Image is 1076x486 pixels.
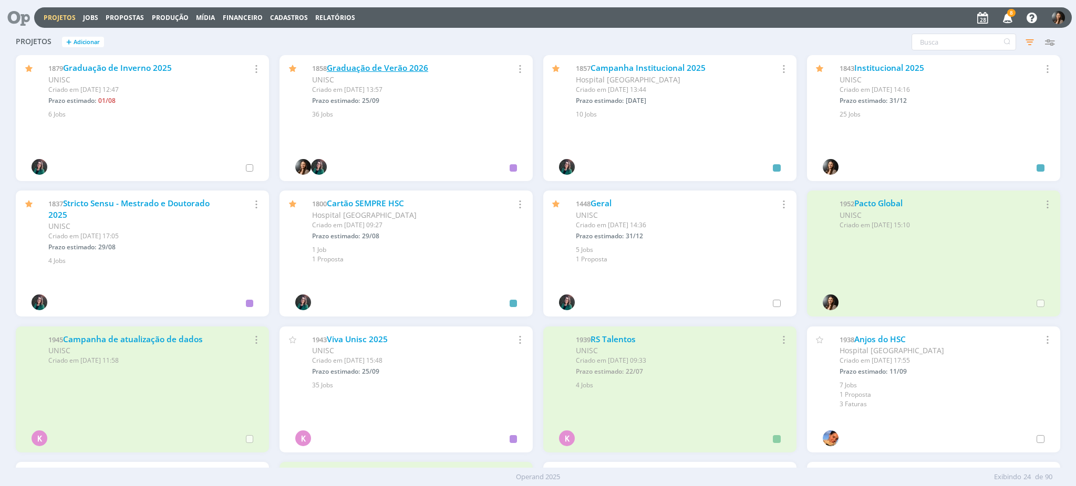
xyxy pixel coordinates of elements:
span: Prazo estimado: [840,367,887,376]
span: 1857 [576,64,591,73]
div: Criado em [DATE] 13:44 [576,85,749,94]
span: 90 [1045,472,1052,482]
a: Geral [591,198,612,209]
button: +Adicionar [62,37,104,48]
div: 1 Proposta [576,255,784,264]
button: 8 [996,8,1018,27]
a: Produção [152,13,189,22]
button: Cadastros [267,14,311,22]
img: B [1052,11,1065,24]
a: Jobs [83,13,98,22]
a: Projetos [44,13,76,22]
span: [DATE] [626,96,646,105]
span: UNISC [312,75,334,84]
span: 25/09 [362,96,379,105]
span: 29/08 [362,231,379,240]
span: UNISC [840,210,862,220]
span: 1952 [840,199,854,208]
img: B [823,294,839,310]
div: 35 Jobs [312,381,520,390]
div: 5 Jobs [576,245,784,255]
span: UNISC [48,221,70,231]
img: R [311,159,327,175]
span: Hospital [GEOGRAPHIC_DATA] [312,210,417,220]
div: 7 Jobs [840,381,1048,390]
div: 6 Jobs [48,110,256,119]
span: UNISC [840,75,862,84]
div: Criado em [DATE] 17:05 [48,231,222,241]
span: 25/09 [362,367,379,376]
a: Anjos do HSC [854,334,906,345]
div: Criado em [DATE] 15:48 [312,356,485,365]
div: Criado em [DATE] 17:55 [840,356,1013,365]
div: 1 Job [312,245,520,255]
span: 1800 [312,199,327,208]
span: UNISC [576,210,598,220]
button: Relatórios [312,14,358,22]
div: 4 Jobs [48,256,256,266]
div: 36 Jobs [312,110,520,119]
div: Criado em [DATE] 11:58 [48,356,222,365]
div: 25 Jobs [840,110,1048,119]
span: 29/08 [98,242,116,251]
span: 22/07 [626,367,643,376]
span: 1945 [48,335,63,344]
input: Busca [912,34,1016,50]
span: 24 [1023,472,1031,482]
span: Propostas [106,13,144,22]
img: R [559,159,575,175]
span: 1938 [840,335,854,344]
a: Campanha Institucional 2025 [591,62,706,73]
a: Viva Unisc 2025 [327,334,388,345]
div: Criado em [DATE] 09:33 [576,356,749,365]
button: Mídia [193,14,218,22]
div: Criado em [DATE] 09:27 [312,220,485,230]
div: Criado em [DATE] 12:47 [48,85,222,94]
div: 10 Jobs [576,110,784,119]
span: 1837 [48,199,63,208]
span: 1939 [576,335,591,344]
span: Prazo estimado: [576,367,624,376]
span: Adicionar [74,39,100,46]
a: RS Talentos [591,334,636,345]
button: Financeiro [220,14,266,22]
span: Hospital [GEOGRAPHIC_DATA] [576,75,680,84]
span: Projetos [16,37,51,46]
div: K [559,430,575,446]
a: Cartão SEMPRE HSC [327,198,404,209]
span: de [1035,472,1043,482]
div: 1 Proposta [312,255,520,264]
button: Produção [149,14,192,22]
span: 31/12 [889,96,907,105]
span: 1879 [48,64,63,73]
span: Prazo estimado: [576,231,624,240]
img: B [295,159,311,175]
span: Prazo estimado: [576,96,624,105]
span: 11/09 [889,367,907,376]
span: 1858 [312,64,327,73]
span: Prazo estimado: [840,96,887,105]
span: 1843 [840,64,854,73]
button: Jobs [80,14,101,22]
div: 4 Jobs [576,381,784,390]
button: Projetos [40,14,79,22]
a: Mídia [196,13,215,22]
span: Cadastros [270,13,308,22]
span: Hospital [GEOGRAPHIC_DATA] [840,345,944,355]
span: UNISC [576,345,598,355]
div: Criado em [DATE] 13:57 [312,85,485,94]
div: Criado em [DATE] 14:36 [576,220,749,230]
div: Criado em [DATE] 15:10 [840,220,1013,230]
span: UNISC [312,345,334,355]
a: Financeiro [223,13,263,22]
span: Prazo estimado: [312,231,360,240]
img: R [32,294,47,310]
span: 31/12 [626,231,643,240]
span: 1943 [312,335,327,344]
span: Prazo estimado: [312,367,360,376]
span: 01/08 [98,96,116,105]
a: Stricto Sensu - Mestrado e Doutorado 2025 [48,198,210,220]
img: L [823,430,839,446]
img: B [823,159,839,175]
div: K [295,430,311,446]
